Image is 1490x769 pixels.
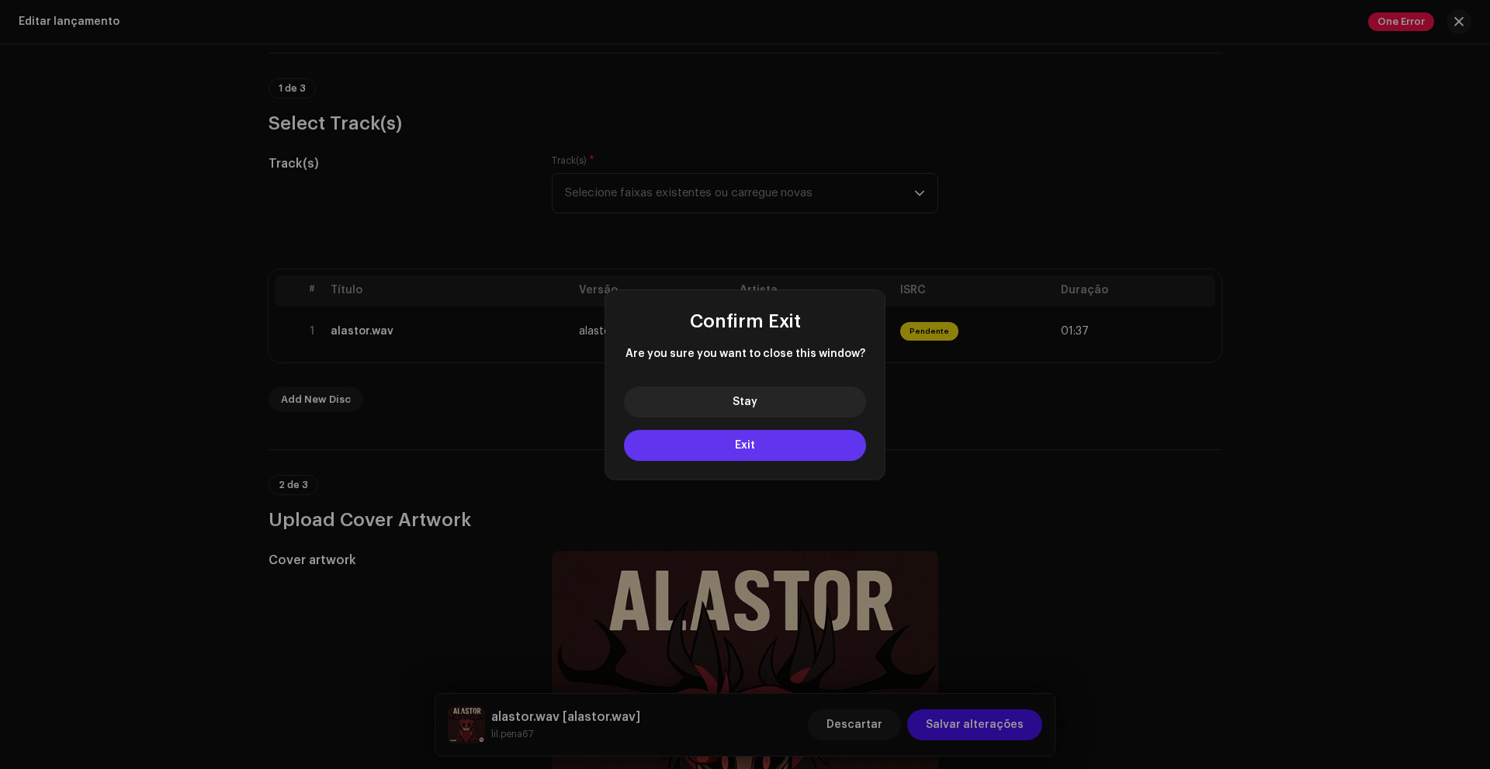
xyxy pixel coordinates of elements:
[690,312,801,331] span: Confirm Exit
[733,397,757,407] span: Stay
[624,346,866,362] span: Are you sure you want to close this window?
[624,386,866,417] button: Stay
[735,440,755,451] span: Exit
[624,430,866,461] button: Exit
